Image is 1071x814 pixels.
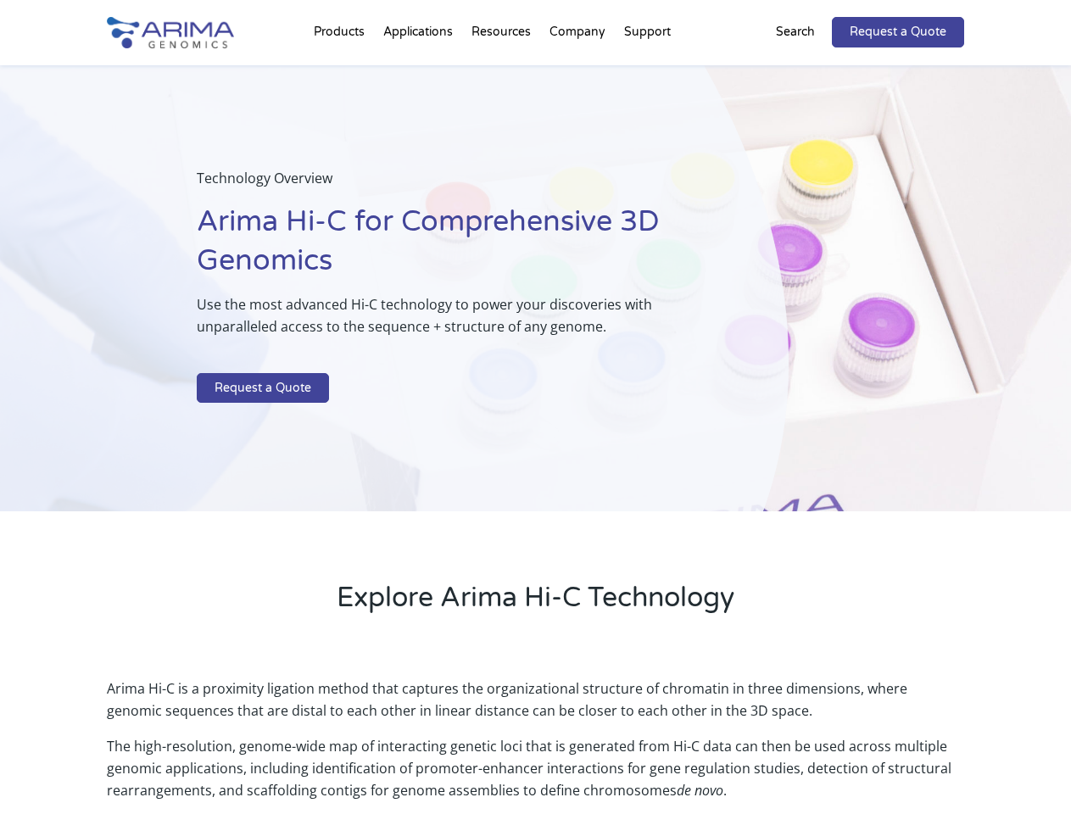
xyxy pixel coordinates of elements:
p: Use the most advanced Hi-C technology to power your discoveries with unparalleled access to the s... [197,293,703,351]
img: Arima-Genomics-logo [107,17,234,48]
p: Arima Hi-C is a proximity ligation method that captures the organizational structure of chromatin... [107,677,963,735]
a: Request a Quote [197,373,329,404]
p: Search [776,21,815,43]
p: Technology Overview [197,167,703,203]
a: Request a Quote [832,17,964,47]
h1: Arima Hi-C for Comprehensive 3D Genomics [197,203,703,293]
h2: Explore Arima Hi-C Technology [107,579,963,630]
i: de novo [677,781,723,800]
